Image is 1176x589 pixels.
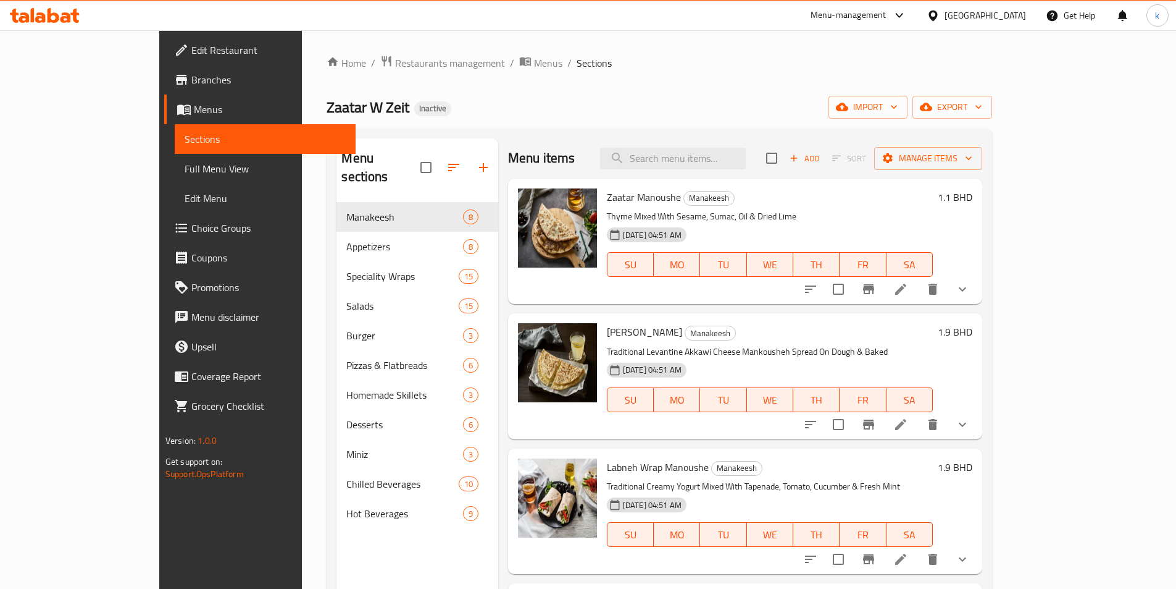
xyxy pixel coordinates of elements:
button: show more [948,410,977,439]
button: FR [840,388,886,412]
div: Menu-management [811,8,886,23]
input: search [600,148,746,169]
span: TU [705,526,741,544]
button: export [912,96,992,119]
span: Hot Beverages [346,506,462,521]
h6: 1.1 BHD [938,189,972,206]
button: WE [747,522,793,547]
button: Branch-specific-item [854,410,883,439]
a: Restaurants management [380,55,505,71]
span: [DATE] 04:51 AM [618,229,686,241]
span: TU [705,256,741,274]
span: Homemade Skillets [346,388,462,402]
span: Select to update [825,412,851,438]
div: items [463,210,478,224]
div: items [463,328,478,343]
span: Menus [534,56,562,70]
nav: breadcrumb [327,55,992,71]
button: TU [700,388,746,412]
span: 8 [464,241,478,253]
span: Menus [194,102,346,117]
span: Sections [577,56,612,70]
span: 6 [464,360,478,371]
img: Jebneh Manoushe [518,323,597,402]
span: Add [788,151,821,166]
button: SU [607,522,654,547]
button: sort-choices [796,410,825,439]
span: WE [752,391,788,409]
span: Speciality Wraps [346,269,458,284]
button: SA [886,388,933,412]
span: SA [891,391,928,409]
span: 3 [464,449,478,460]
span: Salads [346,299,458,313]
button: delete [918,545,948,574]
button: sort-choices [796,545,825,574]
span: 6 [464,419,478,431]
div: items [463,447,478,462]
h6: 1.9 BHD [938,323,972,341]
span: SU [612,256,649,274]
button: Add [785,149,824,168]
div: items [459,299,478,313]
p: Traditional Levantine Akkawi Cheese Mankousheh Spread On Dough & Baked [607,344,933,360]
span: Pizzas & Flatbreads [346,358,462,373]
div: Manakeesh [685,326,736,341]
a: Support.OpsPlatform [165,466,244,482]
span: Burger [346,328,462,343]
img: Labneh Wrap Manoushe [518,459,597,538]
svg: Show Choices [955,417,970,432]
div: Burger3 [336,321,498,350]
span: FR [844,391,881,409]
a: Grocery Checklist [164,391,356,421]
li: / [567,56,572,70]
span: 1.0.0 [198,433,217,449]
button: Add section [469,153,498,182]
span: import [838,100,898,115]
span: WE [752,526,788,544]
div: Manakeesh [683,191,735,206]
span: Labneh Wrap Manoushe [607,458,709,477]
span: Zaatar Manoushe [607,188,681,206]
span: SA [891,526,928,544]
a: Edit Restaurant [164,35,356,65]
span: Restaurants management [395,56,505,70]
div: Appetizers8 [336,232,498,261]
span: Edit Menu [185,191,346,206]
span: 15 [459,271,478,282]
span: Get support on: [165,454,222,470]
span: Chilled Beverages [346,477,458,491]
a: Menu disclaimer [164,302,356,332]
span: 15 [459,300,478,312]
h2: Menu sections [341,149,420,186]
span: Manakeesh [685,326,735,341]
button: Branch-specific-item [854,545,883,574]
div: Manakeesh [711,461,762,476]
span: Select all sections [413,155,439,180]
button: sort-choices [796,274,825,304]
span: Sort sections [439,153,469,182]
li: / [510,56,514,70]
div: Hot Beverages9 [336,499,498,528]
span: Coverage Report [191,369,346,384]
button: TU [700,252,746,277]
span: Appetizers [346,239,462,254]
button: FR [840,522,886,547]
div: Pizzas & Flatbreads6 [336,350,498,380]
button: TH [793,252,840,277]
a: Upsell [164,332,356,362]
span: MO [659,256,695,274]
span: Version: [165,433,196,449]
span: Manakeesh [346,210,462,224]
button: MO [654,252,700,277]
li: / [371,56,375,70]
span: Manakeesh [684,191,734,205]
span: MO [659,526,695,544]
a: Branches [164,65,356,95]
button: MO [654,388,700,412]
